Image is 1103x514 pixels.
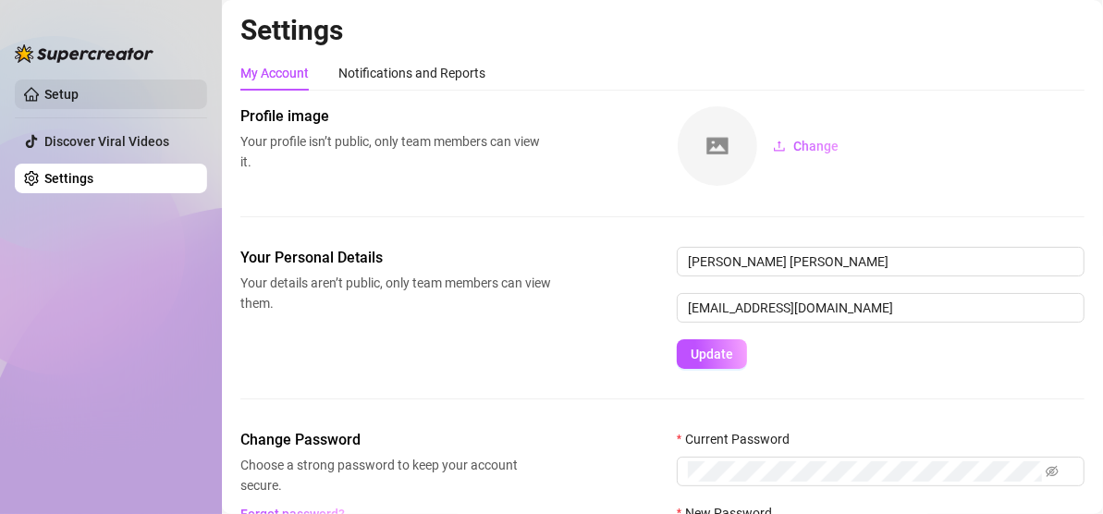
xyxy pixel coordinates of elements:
img: square-placeholder.png [678,106,757,186]
button: Update [677,339,747,369]
span: eye-invisible [1046,465,1059,478]
button: Change [758,131,853,161]
input: Enter new email [677,293,1085,323]
span: Your profile isn’t public, only team members can view it. [240,131,551,172]
label: Current Password [677,429,802,449]
div: My Account [240,63,309,83]
span: Change [793,139,839,153]
input: Enter name [677,247,1085,276]
div: Notifications and Reports [338,63,485,83]
a: Discover Viral Videos [44,134,169,149]
span: Profile image [240,105,551,128]
span: Update [691,347,733,361]
a: Settings [44,171,93,186]
span: Your Personal Details [240,247,551,269]
span: upload [773,140,786,153]
img: logo-BBDzfeDw.svg [15,44,153,63]
span: Change Password [240,429,551,451]
a: Setup [44,87,79,102]
input: Current Password [688,461,1042,482]
span: Choose a strong password to keep your account secure. [240,455,551,496]
span: Your details aren’t public, only team members can view them. [240,273,551,313]
h2: Settings [240,13,1085,48]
